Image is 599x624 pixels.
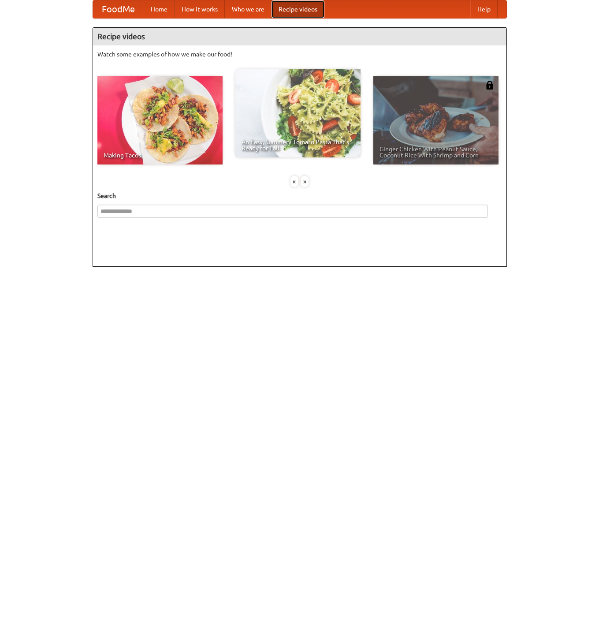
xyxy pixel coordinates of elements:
a: Recipe videos [272,0,324,18]
a: Home [144,0,175,18]
a: An Easy, Summery Tomato Pasta That's Ready for Fall [235,69,361,157]
img: 483408.png [485,81,494,90]
div: « [290,176,298,187]
a: How it works [175,0,225,18]
span: An Easy, Summery Tomato Pasta That's Ready for Fall [242,139,354,151]
h5: Search [97,191,502,200]
div: » [301,176,309,187]
a: Help [470,0,498,18]
span: Making Tacos [104,152,216,158]
h4: Recipe videos [93,28,506,45]
p: Watch some examples of how we make our food! [97,50,502,59]
a: FoodMe [93,0,144,18]
a: Who we are [225,0,272,18]
a: Making Tacos [97,76,223,164]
